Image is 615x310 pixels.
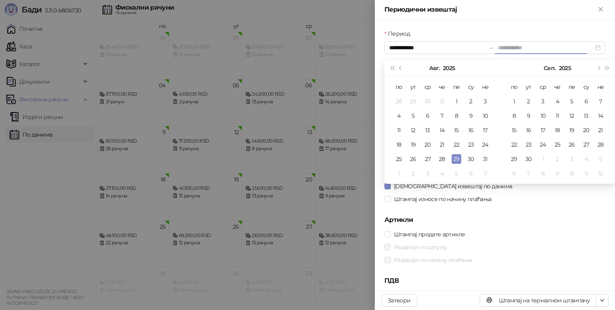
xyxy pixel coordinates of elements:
[394,111,404,121] div: 4
[394,169,404,178] div: 1
[406,166,420,181] td: 2025-09-02
[408,97,418,106] div: 29
[392,123,406,137] td: 2025-08-11
[593,166,608,181] td: 2025-10-12
[435,80,449,94] th: че
[579,166,593,181] td: 2025-10-11
[449,166,464,181] td: 2025-09-05
[437,97,447,106] div: 31
[394,154,404,164] div: 25
[384,5,596,14] div: Периодични извештај
[581,140,591,149] div: 27
[478,80,492,94] th: не
[394,97,404,106] div: 28
[603,60,612,76] button: Следећа година (Control + right)
[593,123,608,137] td: 2025-09-21
[391,230,468,239] span: Штампај продате артикле
[449,80,464,94] th: пе
[550,123,565,137] td: 2025-09-18
[565,123,579,137] td: 2025-09-19
[392,80,406,94] th: по
[593,152,608,166] td: 2025-10-05
[593,137,608,152] td: 2025-09-28
[509,97,519,106] div: 1
[466,154,476,164] div: 30
[579,123,593,137] td: 2025-09-20
[536,137,550,152] td: 2025-09-24
[593,94,608,109] td: 2025-09-07
[452,125,461,135] div: 15
[423,111,432,121] div: 6
[435,123,449,137] td: 2025-08-14
[466,97,476,106] div: 2
[524,140,533,149] div: 23
[480,294,596,307] button: Штампај на термалном штампачу
[521,123,536,137] td: 2025-09-16
[466,111,476,121] div: 9
[394,140,404,149] div: 18
[437,169,447,178] div: 4
[392,137,406,152] td: 2025-08-18
[435,152,449,166] td: 2025-08-28
[565,80,579,94] th: пе
[452,169,461,178] div: 5
[581,97,591,106] div: 6
[392,152,406,166] td: 2025-08-25
[464,109,478,123] td: 2025-08-09
[596,169,605,178] div: 12
[538,125,548,135] div: 17
[408,125,418,135] div: 12
[480,125,490,135] div: 17
[466,169,476,178] div: 6
[478,94,492,109] td: 2025-08-03
[420,152,435,166] td: 2025-08-27
[524,125,533,135] div: 16
[524,169,533,178] div: 7
[449,109,464,123] td: 2025-08-08
[406,152,420,166] td: 2025-08-26
[536,80,550,94] th: ср
[581,111,591,121] div: 13
[596,5,605,14] button: Close
[435,166,449,181] td: 2025-09-04
[478,137,492,152] td: 2025-08-24
[536,109,550,123] td: 2025-09-10
[538,111,548,121] div: 10
[420,166,435,181] td: 2025-09-03
[423,169,432,178] div: 3
[464,123,478,137] td: 2025-08-16
[507,152,521,166] td: 2025-09-29
[464,137,478,152] td: 2025-08-23
[406,137,420,152] td: 2025-08-19
[406,80,420,94] th: ут
[423,154,432,164] div: 27
[452,97,461,106] div: 1
[408,154,418,164] div: 26
[565,152,579,166] td: 2025-10-03
[536,152,550,166] td: 2025-10-01
[429,60,440,76] button: Изабери месец
[596,125,605,135] div: 21
[480,111,490,121] div: 10
[581,169,591,178] div: 11
[406,94,420,109] td: 2025-07-29
[521,152,536,166] td: 2025-09-30
[384,276,605,286] h5: ПДВ
[464,94,478,109] td: 2025-08-02
[394,125,404,135] div: 11
[536,123,550,137] td: 2025-09-17
[559,60,571,76] button: Изабери годину
[521,137,536,152] td: 2025-09-23
[466,125,476,135] div: 16
[507,94,521,109] td: 2025-09-01
[594,60,603,76] button: Следећи месец (PageDown)
[480,97,490,106] div: 3
[565,94,579,109] td: 2025-09-05
[420,94,435,109] td: 2025-07-30
[478,152,492,166] td: 2025-08-31
[550,80,565,94] th: че
[538,154,548,164] div: 1
[408,140,418,149] div: 19
[553,111,562,121] div: 11
[406,123,420,137] td: 2025-08-12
